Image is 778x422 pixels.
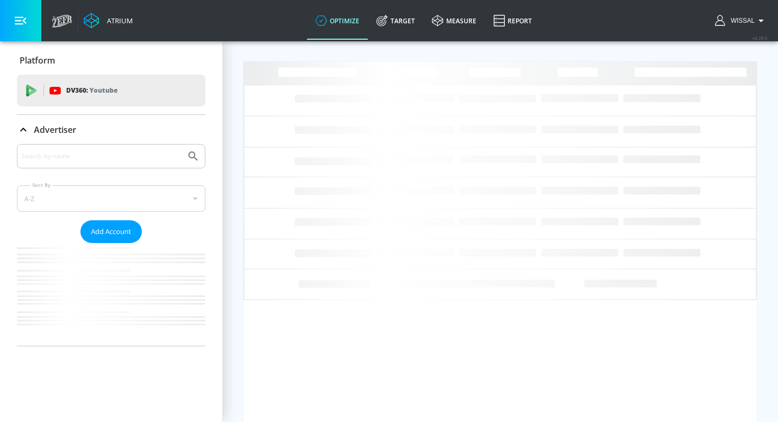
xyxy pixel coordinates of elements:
[423,2,485,40] a: measure
[17,243,205,346] nav: list of Advertiser
[715,14,767,27] button: Wissal
[17,185,205,212] div: A-Z
[84,13,133,29] a: Atrium
[17,115,205,145] div: Advertiser
[727,17,755,24] span: login as: wissal.elhaddaoui@zefr.com
[21,149,182,163] input: Search by name
[20,55,55,66] p: Platform
[34,124,76,136] p: Advertiser
[89,85,117,96] p: Youtube
[91,226,131,238] span: Add Account
[103,16,133,25] div: Atrium
[485,2,540,40] a: Report
[368,2,423,40] a: Target
[17,75,205,106] div: DV360: Youtube
[80,220,142,243] button: Add Account
[307,2,368,40] a: optimize
[17,46,205,75] div: Platform
[753,35,767,41] span: v 4.28.0
[30,182,53,188] label: Sort By
[17,144,205,346] div: Advertiser
[66,85,117,96] p: DV360:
